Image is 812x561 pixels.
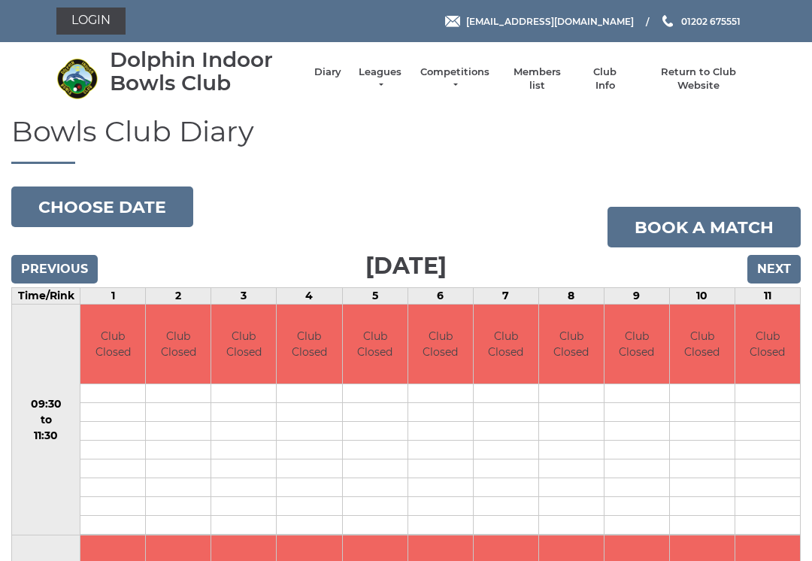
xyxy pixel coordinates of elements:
[474,305,538,384] td: Club Closed
[11,186,193,227] button: Choose date
[11,255,98,284] input: Previous
[342,288,408,305] td: 5
[277,288,342,305] td: 4
[670,305,735,384] td: Club Closed
[473,288,538,305] td: 7
[660,14,741,29] a: Phone us 01202 675551
[445,14,634,29] a: Email [EMAIL_ADDRESS][DOMAIN_NAME]
[604,288,669,305] td: 9
[466,15,634,26] span: [EMAIL_ADDRESS][DOMAIN_NAME]
[80,288,146,305] td: 1
[662,15,673,27] img: Phone us
[408,305,473,384] td: Club Closed
[11,116,801,165] h1: Bowls Club Diary
[607,207,801,247] a: Book a match
[735,305,800,384] td: Club Closed
[110,48,299,95] div: Dolphin Indoor Bowls Club
[583,65,627,92] a: Club Info
[12,288,80,305] td: Time/Rink
[642,65,756,92] a: Return to Club Website
[604,305,669,384] td: Club Closed
[211,288,277,305] td: 3
[538,288,604,305] td: 8
[747,255,801,284] input: Next
[12,305,80,535] td: 09:30 to 11:30
[408,288,473,305] td: 6
[681,15,741,26] span: 01202 675551
[56,58,98,99] img: Dolphin Indoor Bowls Club
[505,65,568,92] a: Members list
[314,65,341,79] a: Diary
[80,305,145,384] td: Club Closed
[146,305,211,384] td: Club Closed
[356,65,404,92] a: Leagues
[669,288,735,305] td: 10
[735,288,800,305] td: 11
[211,305,276,384] td: Club Closed
[146,288,211,305] td: 2
[539,305,604,384] td: Club Closed
[343,305,408,384] td: Club Closed
[277,305,341,384] td: Club Closed
[445,16,460,27] img: Email
[56,8,126,35] a: Login
[419,65,491,92] a: Competitions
